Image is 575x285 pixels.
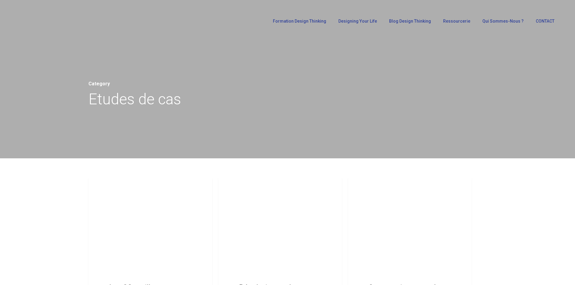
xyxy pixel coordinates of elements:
span: Formation Design Thinking [273,19,326,24]
span: CONTACT [536,19,554,24]
a: Designing Your Life [335,19,380,23]
a: Etudes de cas [354,184,394,191]
a: Formation Design Thinking [270,19,329,23]
span: Ressourcerie [443,19,470,24]
span: Qui sommes-nous ? [482,19,524,24]
span: Blog Design Thinking [389,19,431,24]
h1: Etudes de cas [88,89,487,110]
a: Etudes de cas [94,184,134,191]
a: Etudes de cas [224,184,264,191]
span: Designing Your Life [338,19,377,24]
a: Qui sommes-nous ? [479,19,527,23]
a: Blog Design Thinking [386,19,434,23]
a: CONTACT [533,19,557,23]
a: Ressourcerie [440,19,473,23]
span: Category [88,81,110,87]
